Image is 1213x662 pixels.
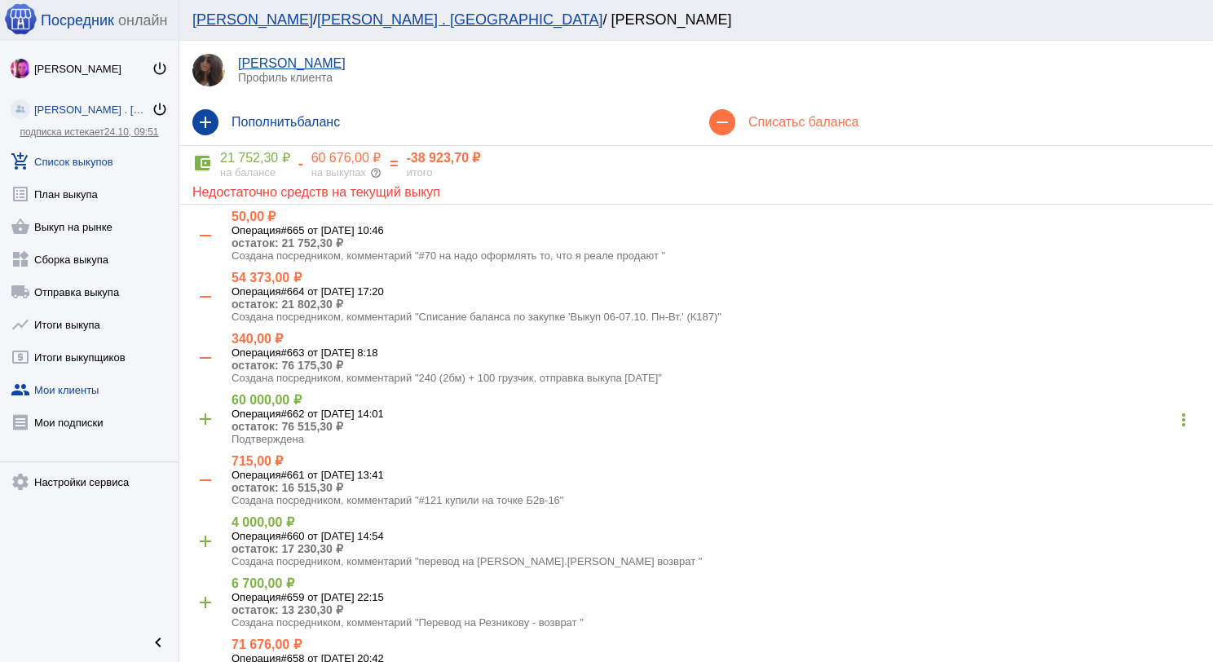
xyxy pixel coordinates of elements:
h5: #664 от [DATE] 17:20 [232,285,1200,298]
div: 21 752,30 ₽ [220,150,290,166]
p: остаток: 17 230,30 ₽ [232,542,1200,555]
h4: Пополнить [232,115,683,130]
p: Подтверждена [232,433,1167,445]
span: Операция [232,408,281,420]
div: - [290,156,311,173]
span: с баланса [798,115,858,129]
h4: 54 373,00 ₽ [232,270,1200,285]
a: [PERSON_NAME] [192,11,313,28]
h4: 60 000,00 ₽ [232,392,1167,408]
img: 73xLq58P2BOqs-qIllg3xXCtabieAB0OMVER0XTxHpc0AjG-Rb2SSuXsq4It7hEfqgBcQNho.jpg [11,59,30,78]
p: Создана посредником, комментарий "перевод на [PERSON_NAME].[PERSON_NAME] возврат " [232,555,1200,567]
p: остаток: 13 230,30 ₽ [232,603,1200,616]
div: / / [PERSON_NAME] [192,11,1184,29]
a: подписка истекает24.10, 09:51 [20,126,158,138]
h5: #660 от [DATE] 14:54 [232,530,1200,542]
mat-icon: help_outline [370,167,382,179]
span: Операция [232,224,281,236]
mat-icon: chevron_left [148,633,168,652]
p: Профиль клиента [238,71,1200,84]
div: = [382,156,407,173]
span: онлайн [118,12,167,29]
img: community_200.png [11,99,30,119]
mat-icon: list_alt [11,184,30,204]
mat-icon: widgets [11,249,30,269]
p: Создана посредником, комментарий "Списание баланса по закупке 'Выкуп 06-07.10. Пн-Вт.' (К187)" [232,311,1200,323]
div: 60 676,00 ₽ [311,150,382,166]
p: Создана посредником, комментарий "240 (2бм) + 100 грузчик, отправка выкупа [DATE]" [232,372,1200,384]
mat-icon: settings [11,472,30,492]
mat-icon: add [192,109,218,135]
h4: 4 000,00 ₽ [232,514,1200,530]
h5: #662 от [DATE] 14:01 [232,408,1167,420]
span: Операция [232,285,281,298]
span: Операция [232,591,281,603]
mat-icon: remove [192,223,218,249]
span: Операция [232,469,281,481]
img: apple-icon-60x60.png [4,2,37,35]
span: баланс [297,115,340,129]
h4: 340,00 ₽ [232,331,1200,346]
h4: 50,00 ₽ [232,209,1200,224]
p: остаток: 76 175,30 ₽ [232,359,1200,372]
h5: #659 от [DATE] 22:15 [232,591,1200,603]
b: -38 923,70 ₽ [407,151,481,165]
span: 24.10, 09:51 [104,126,159,138]
div: Недостаточно средств на текущий выкуп [192,179,1200,200]
h5: #661 от [DATE] 13:41 [232,469,1200,481]
mat-icon: receipt [11,413,30,432]
div: итого [407,166,481,179]
span: Операция [232,530,281,542]
img: DswxFn8eofnO5d9PzfsTmCDDM2C084Qvq32CvNVw8c0JajYaOrZz5JYWNrj--7e93YPZXg.jpg [192,54,225,86]
h4: 71 676,00 ₽ [232,637,1200,652]
p: остаток: 76 515,30 ₽ [232,420,1167,433]
div: на балансе [220,166,290,179]
mat-icon: power_settings_new [152,101,168,117]
mat-icon: add [192,406,218,432]
p: остаток: 21 752,30 ₽ [232,236,1200,249]
mat-icon: local_atm [11,347,30,367]
a: [PERSON_NAME] [238,56,346,70]
h4: 715,00 ₽ [232,453,1200,469]
h5: #663 от [DATE] 8:18 [232,346,1200,359]
mat-icon: show_chart [11,315,30,334]
mat-icon: remove [192,284,218,310]
span: Операция [232,346,281,359]
div: на выкупах [311,166,382,179]
p: Создана посредником, комментарий "Перевод на Резникову - возврат " [232,616,1200,629]
a: [PERSON_NAME] . [GEOGRAPHIC_DATA] [317,11,602,28]
h5: #665 от [DATE] 10:46 [232,224,1200,236]
p: остаток: 16 515,30 ₽ [232,481,1200,494]
span: Посредник [41,12,114,29]
mat-icon: power_settings_new [152,60,168,77]
mat-icon: add_shopping_cart [11,152,30,171]
h4: Списать [748,115,1200,130]
mat-icon: remove [192,467,218,493]
mat-icon: shopping_basket [11,217,30,236]
mat-icon: group [11,380,30,399]
mat-icon: add [192,528,218,554]
p: остаток: 21 802,30 ₽ [232,298,1200,311]
div: [PERSON_NAME] [34,63,152,75]
mat-icon: remove [709,109,735,135]
mat-icon: account_balance_wallet [192,153,212,173]
div: [PERSON_NAME] . [GEOGRAPHIC_DATA] [34,104,152,116]
mat-icon: local_shipping [11,282,30,302]
p: Создана посредником, комментарий "#121 купили на точке Б2в-16" [232,494,1200,506]
mat-icon: remove [192,345,218,371]
p: Создана посредником, комментарий "#70 на надо оформлять то, что я реале продают " [232,249,1200,262]
mat-icon: add [192,589,218,616]
h4: 6 700,00 ₽ [232,576,1200,591]
mat-icon: more_vert [1171,407,1197,433]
